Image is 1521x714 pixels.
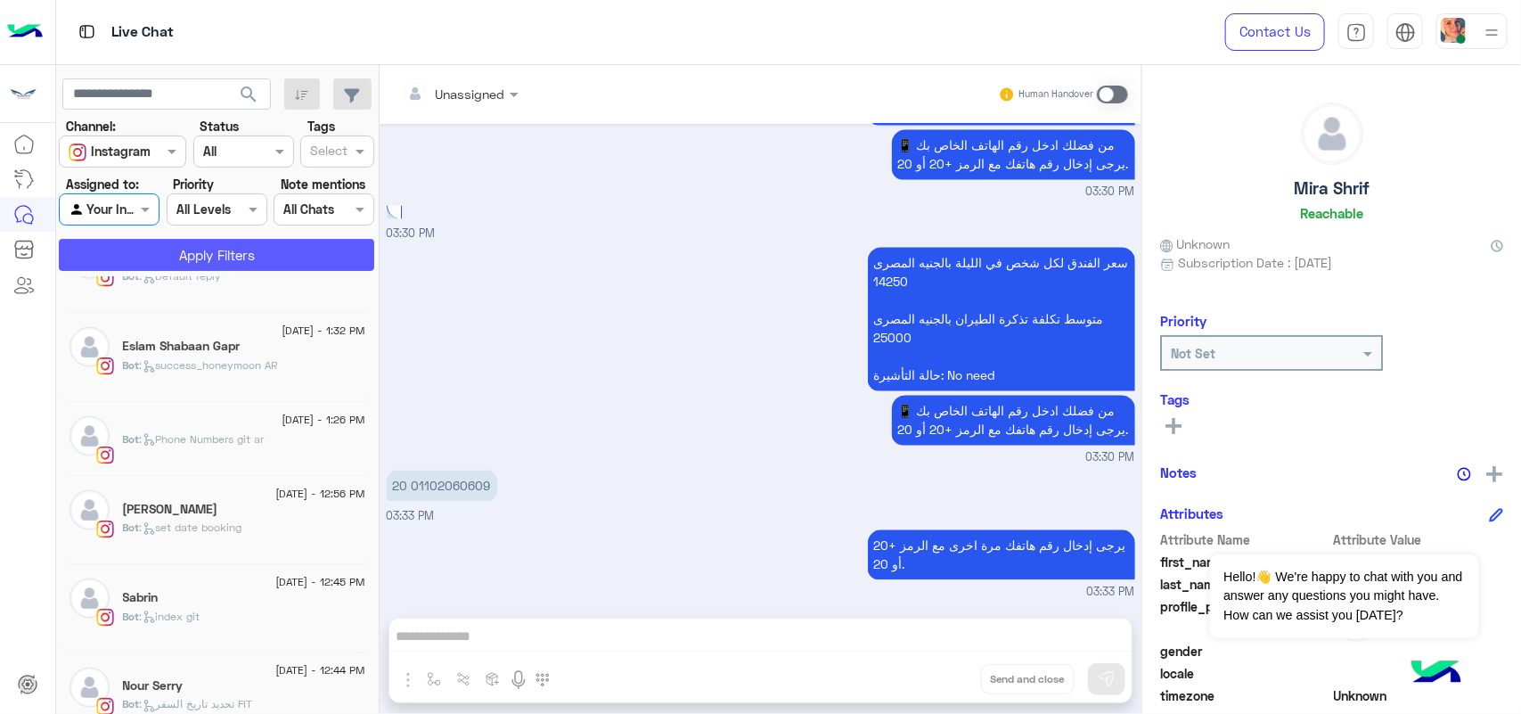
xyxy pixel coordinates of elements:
h6: Reachable [1300,205,1363,221]
img: defaultAdmin.png [1302,103,1362,164]
img: Instagram [96,269,114,287]
span: Unknown [1334,686,1504,705]
span: 03:33 PM [387,510,435,523]
img: add [1486,466,1502,482]
h5: Nour Serry [123,679,184,694]
button: search [227,78,271,117]
img: 312138898846134 [7,78,39,110]
p: Live Chat [111,21,174,45]
span: gender [1160,642,1330,661]
span: Subscription Date : [DATE] [1178,253,1332,272]
h6: Priority [1160,313,1206,329]
span: search [238,84,259,105]
img: tab [1346,22,1367,43]
span: Bot [123,698,140,711]
img: Instagram [96,447,114,464]
span: : تحديد تاريخ السفر FIT [140,698,253,711]
img: Instagram [96,357,114,375]
img: defaultAdmin.png [70,668,110,708]
span: first_name [1160,553,1330,571]
span: Bot [123,521,140,534]
span: [DATE] - 12:56 PM [275,486,364,502]
span: 03:30 PM [1086,450,1135,467]
label: Channel: [66,117,116,135]
span: timezone [1160,686,1330,705]
p: 10/8/2025, 3:33 PM [387,471,497,502]
span: last_name [1160,575,1330,594]
span: Bot [123,610,140,623]
img: Instagram [96,521,114,538]
label: Priority [173,175,214,193]
span: Unknown [1160,234,1230,253]
img: profile [1481,21,1503,44]
a: Contact Us [1225,13,1325,51]
span: [DATE] - 12:45 PM [275,574,364,590]
span: : success_honeymoon AR [140,358,278,372]
h6: Notes [1160,464,1197,480]
span: [DATE] - 1:32 PM [282,323,364,339]
h5: Sabrin [123,590,159,605]
img: Instagram [96,609,114,627]
span: 03:30 PM [1086,185,1135,201]
p: 10/8/2025, 3:30 PM [892,396,1135,446]
img: tab [1395,22,1416,43]
img: defaultAdmin.png [70,579,110,619]
span: Attribute Name [1160,530,1330,549]
button: Apply Filters [59,239,374,271]
img: defaultAdmin.png [70,416,110,456]
span: Bot [123,432,140,446]
h6: Attributes [1160,505,1223,521]
a: tab [1338,13,1374,51]
p: 10/8/2025, 3:30 PM [868,248,1135,391]
span: 03:33 PM [1087,585,1135,602]
span: 03:30 PM [387,227,436,241]
img: tab [76,21,98,43]
label: Note mentions [281,175,365,193]
span: : set date booking [140,521,242,534]
h6: Tags [1160,391,1503,407]
h5: nada Shahin [123,502,218,517]
img: notes [1457,467,1471,481]
p: 10/8/2025, 3:33 PM [868,530,1135,580]
small: Human Handover [1018,87,1093,102]
div: Select [307,141,348,164]
span: locale [1160,664,1330,683]
span: profile_pic [1160,597,1330,638]
h5: Eslam Shabaan Gapr [123,339,241,354]
button: Send and close [981,664,1075,694]
img: userImage [1441,18,1466,43]
span: [DATE] - 1:26 PM [282,412,364,428]
span: : index git [140,610,200,623]
label: Assigned to: [66,175,139,193]
span: null [1334,664,1504,683]
span: null [1334,642,1504,661]
h5: Mira Shrif [1294,178,1370,199]
img: defaultAdmin.png [70,490,110,530]
span: Bot [123,358,140,372]
p: 10/8/2025, 3:30 PM [892,130,1135,180]
span: : Phone Numbers git ar [140,432,265,446]
span: [DATE] - 12:44 PM [275,663,364,679]
span: Hello!👋 We're happy to chat with you and answer any questions you might have. How can we assist y... [1210,554,1478,638]
img: Logo [7,13,43,51]
label: Tags [307,117,335,135]
label: Status [200,117,239,135]
img: hulul-logo.png [1405,643,1468,705]
img: defaultAdmin.png [70,327,110,367]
